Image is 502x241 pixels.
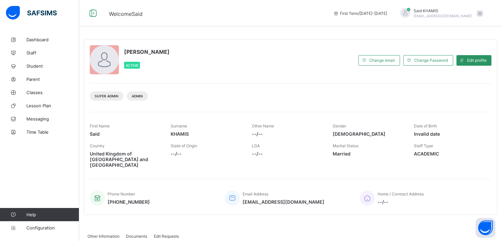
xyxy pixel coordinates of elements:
[26,90,79,95] span: Classes
[243,191,268,196] span: Email Address
[333,11,387,16] span: session/term information
[26,225,79,230] span: Configuration
[26,212,79,217] span: Help
[95,94,118,98] span: Super Admin
[467,58,486,63] span: Edit profile
[333,123,346,128] span: Gender
[369,58,395,63] span: Change email
[171,123,187,128] span: Surname
[109,11,143,17] span: Welcome Said
[26,77,79,82] span: Parent
[171,151,242,156] span: --/--
[414,151,485,156] span: ACADEMIC
[333,151,404,156] span: Married
[414,14,472,18] span: [EMAIL_ADDRESS][DOMAIN_NAME]
[414,58,448,63] span: Change Password
[26,63,79,69] span: Student
[414,8,472,13] span: Said KHAMIS
[414,123,437,128] span: Date of Birth
[6,6,57,20] img: safsims
[243,199,324,205] span: [EMAIL_ADDRESS][DOMAIN_NAME]
[124,49,170,55] span: [PERSON_NAME]
[90,151,161,168] span: United Kingdom of [GEOGRAPHIC_DATA] and [GEOGRAPHIC_DATA]
[126,234,147,239] span: Documents
[394,8,486,19] div: SaidKHAMIS
[108,199,150,205] span: [PHONE_NUMBER]
[126,63,138,67] span: Active
[476,218,495,238] button: Open asap
[26,103,79,108] span: Lesson Plan
[252,143,260,148] span: LGA
[26,50,79,55] span: Staff
[90,131,161,137] span: Said
[26,116,79,121] span: Messaging
[87,234,119,239] span: Other Information
[26,37,79,42] span: Dashboard
[252,123,274,128] span: Other Name
[154,234,179,239] span: Edit Requests
[333,143,358,148] span: Marital Status
[414,143,433,148] span: Staff Type
[414,131,485,137] span: Invalid date
[171,143,197,148] span: State of Origin
[132,94,143,98] span: Admin
[378,191,424,196] span: Home / Contract Address
[333,131,404,137] span: [DEMOGRAPHIC_DATA]
[252,151,323,156] span: --/--
[108,191,135,196] span: Phone Number
[90,123,110,128] span: First Name
[171,131,242,137] span: KHAMIS
[90,143,105,148] span: Country
[378,199,424,205] span: --/--
[252,131,323,137] span: --/--
[26,129,79,135] span: Time Table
